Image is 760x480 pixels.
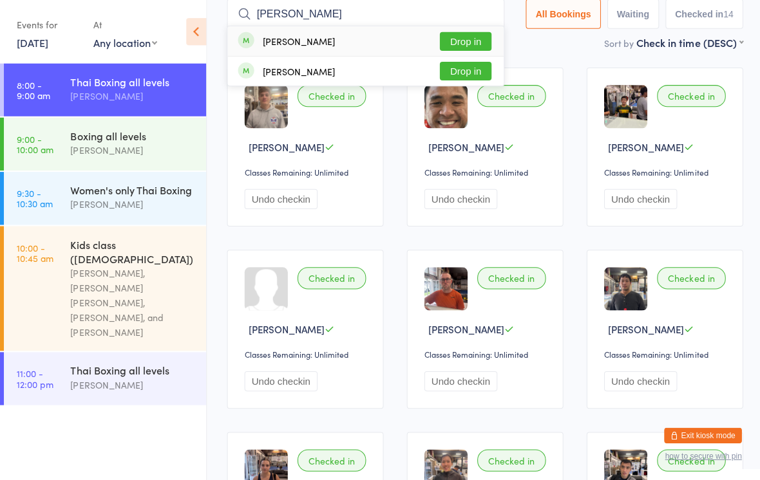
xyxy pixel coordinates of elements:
[654,266,723,288] div: Checked in
[93,14,157,35] div: At
[475,266,544,288] div: Checked in
[17,187,53,208] time: 9:30 - 10:30 am
[17,367,53,387] time: 11:00 - 12:00 pm
[70,88,195,103] div: [PERSON_NAME]
[602,37,631,50] label: Sort by
[247,321,323,335] span: [PERSON_NAME]
[438,62,489,80] button: Drop in
[247,140,323,153] span: [PERSON_NAME]
[605,140,681,153] span: [PERSON_NAME]
[243,85,287,128] img: image1719828722.png
[602,166,727,177] div: Classes Remaining: Unlimited
[261,36,334,46] div: [PERSON_NAME]
[243,370,316,390] button: Undo checkin
[423,189,495,208] button: Undo checkin
[17,14,80,35] div: Events for
[70,362,195,376] div: Thai Boxing all levels
[296,448,365,470] div: Checked in
[423,85,466,128] img: image1757657706.png
[4,171,205,224] a: 9:30 -10:30 amWomen's only Thai Boxing[PERSON_NAME]
[4,117,205,170] a: 9:00 -10:00 amBoxing all levels[PERSON_NAME]
[602,370,674,390] button: Undo checkin
[602,266,645,309] img: image1719828478.png
[17,241,53,262] time: 10:00 - 10:45 am
[426,321,502,335] span: [PERSON_NAME]
[296,266,365,288] div: Checked in
[475,85,544,107] div: Checked in
[654,85,723,107] div: Checked in
[634,35,740,50] div: Check in time (DESC)
[602,347,727,358] div: Classes Remaining: Unlimited
[475,448,544,470] div: Checked in
[70,142,195,157] div: [PERSON_NAME]
[17,35,48,50] a: [DATE]
[602,85,645,128] img: image1747380187.png
[17,79,50,100] time: 8:00 - 9:00 am
[605,321,681,335] span: [PERSON_NAME]
[4,351,205,403] a: 11:00 -12:00 pmThai Boxing all levels[PERSON_NAME]
[70,196,195,211] div: [PERSON_NAME]
[93,35,157,50] div: Any location
[243,347,368,358] div: Classes Remaining: Unlimited
[423,370,495,390] button: Undo checkin
[661,426,739,441] button: Exit kiosk mode
[296,85,365,107] div: Checked in
[423,266,466,309] img: image1739769800.png
[70,264,195,338] div: [PERSON_NAME], [PERSON_NAME] [PERSON_NAME], [PERSON_NAME], and [PERSON_NAME]
[261,66,334,77] div: [PERSON_NAME]
[426,140,502,153] span: [PERSON_NAME]
[70,236,195,264] div: Kids class ([DEMOGRAPHIC_DATA])
[70,376,195,391] div: [PERSON_NAME]
[243,166,368,177] div: Classes Remaining: Unlimited
[17,133,53,154] time: 9:00 - 10:00 am
[4,225,205,349] a: 10:00 -10:45 amKids class ([DEMOGRAPHIC_DATA])[PERSON_NAME], [PERSON_NAME] [PERSON_NAME], [PERSON...
[720,9,730,19] div: 14
[70,74,195,88] div: Thai Boxing all levels
[423,347,547,358] div: Classes Remaining: Unlimited
[602,189,674,208] button: Undo checkin
[654,448,723,470] div: Checked in
[4,63,205,116] a: 8:00 -9:00 amThai Boxing all levels[PERSON_NAME]
[662,450,739,459] button: how to secure with pin
[243,189,316,208] button: Undo checkin
[423,166,547,177] div: Classes Remaining: Unlimited
[438,32,489,51] button: Drop in
[70,182,195,196] div: Women's only Thai Boxing
[70,128,195,142] div: Boxing all levels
